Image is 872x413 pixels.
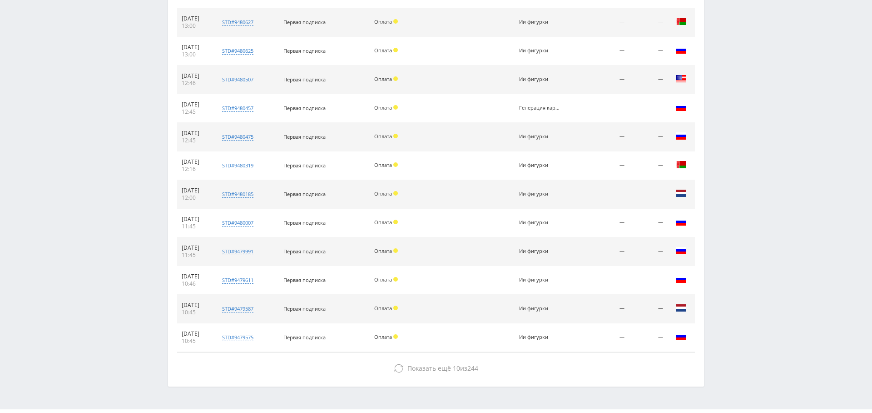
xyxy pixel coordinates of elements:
[374,18,392,25] span: Оплата
[182,101,209,108] div: [DATE]
[182,108,209,116] div: 12:45
[676,131,687,141] img: rus.png
[582,323,629,352] td: —
[393,76,398,81] span: Холд
[676,245,687,256] img: rus.png
[676,217,687,227] img: rus.png
[629,209,668,237] td: —
[182,158,209,166] div: [DATE]
[393,306,398,310] span: Холд
[582,151,629,180] td: —
[582,37,629,65] td: —
[182,130,209,137] div: [DATE]
[222,19,253,26] div: std#9480627
[222,133,253,141] div: std#9480475
[182,244,209,252] div: [DATE]
[676,73,687,84] img: usa.png
[222,47,253,55] div: std#9480625
[222,76,253,83] div: std#9480507
[582,237,629,266] td: —
[182,51,209,58] div: 13:00
[182,223,209,230] div: 11:45
[182,252,209,259] div: 11:45
[676,45,687,55] img: rus.png
[283,334,326,341] span: Первая подписка
[182,44,209,51] div: [DATE]
[629,237,668,266] td: —
[283,277,326,283] span: Первая подписка
[582,65,629,94] td: —
[283,305,326,312] span: Первая подписка
[629,295,668,323] td: —
[519,191,560,197] div: Ии фигурки
[374,133,392,140] span: Оплата
[467,364,478,373] span: 244
[629,94,668,123] td: —
[676,188,687,199] img: nld.png
[519,277,560,283] div: Ии фигурки
[519,48,560,54] div: Ии фигурки
[374,190,392,197] span: Оплата
[393,220,398,224] span: Холд
[283,191,326,197] span: Первая подписка
[393,248,398,253] span: Холд
[519,334,560,340] div: Ии фигурки
[374,247,392,254] span: Оплата
[374,305,392,312] span: Оплата
[283,105,326,111] span: Первая подписка
[182,166,209,173] div: 12:16
[393,191,398,196] span: Холд
[453,364,460,373] span: 10
[629,151,668,180] td: —
[676,302,687,313] img: nld.png
[393,334,398,339] span: Холд
[283,162,326,169] span: Первая подписка
[629,37,668,65] td: —
[629,266,668,295] td: —
[582,94,629,123] td: —
[629,65,668,94] td: —
[374,276,392,283] span: Оплата
[519,248,560,254] div: Ии фигурки
[582,180,629,209] td: —
[629,123,668,151] td: —
[182,194,209,201] div: 12:00
[374,333,392,340] span: Оплата
[393,19,398,24] span: Холд
[629,8,668,37] td: —
[519,162,560,168] div: Ии фигурки
[519,76,560,82] div: Ии фигурки
[519,220,560,226] div: Ии фигурки
[374,104,392,111] span: Оплата
[182,187,209,194] div: [DATE]
[393,105,398,110] span: Холд
[393,48,398,52] span: Холд
[374,161,392,168] span: Оплата
[222,277,253,284] div: std#9479611
[519,306,560,312] div: Ии фигурки
[676,16,687,27] img: blr.png
[182,72,209,80] div: [DATE]
[519,105,560,111] div: Генерация картинок
[582,295,629,323] td: —
[676,159,687,170] img: blr.png
[182,216,209,223] div: [DATE]
[222,191,253,198] div: std#9480185
[407,364,451,373] span: Показать ещё
[283,219,326,226] span: Первая подписка
[393,277,398,282] span: Холд
[283,133,326,140] span: Первая подписка
[283,19,326,25] span: Первая подписка
[629,323,668,352] td: —
[283,76,326,83] span: Первая подписка
[519,19,560,25] div: Ии фигурки
[182,80,209,87] div: 12:46
[407,364,478,373] span: из
[182,309,209,316] div: 10:45
[182,273,209,280] div: [DATE]
[676,102,687,113] img: rus.png
[182,302,209,309] div: [DATE]
[519,134,560,140] div: Ии фигурки
[222,105,253,112] div: std#9480457
[182,22,209,30] div: 13:00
